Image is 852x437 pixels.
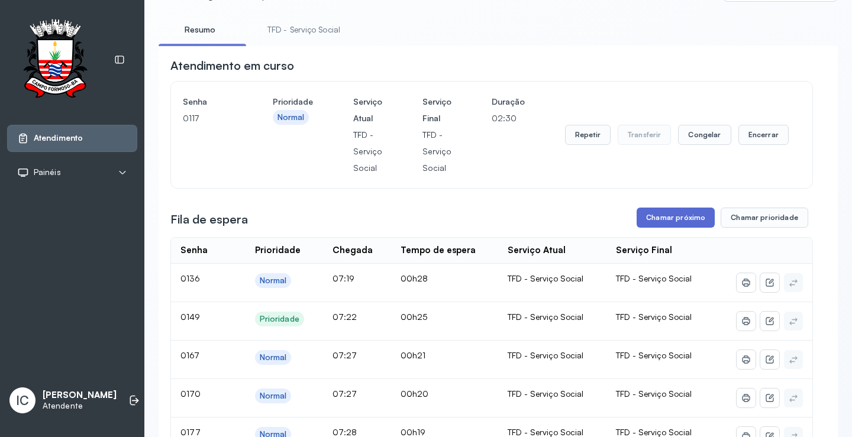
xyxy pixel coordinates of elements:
span: TFD - Serviço Social [616,312,692,322]
h4: Serviço Atual [353,93,382,127]
span: 0149 [180,312,200,322]
div: Serviço Atual [508,245,566,256]
div: TFD - Serviço Social [508,350,597,361]
span: 0167 [180,350,199,360]
span: 0136 [180,273,200,283]
h3: Fila de espera [170,211,248,228]
button: Repetir [565,125,611,145]
button: Chamar prioridade [721,208,808,228]
span: TFD - Serviço Social [616,350,692,360]
span: 07:27 [333,389,357,399]
span: 07:22 [333,312,357,322]
button: Encerrar [738,125,789,145]
div: Prioridade [260,314,299,324]
div: Normal [260,352,287,362]
span: 00h25 [401,312,427,322]
div: Prioridade [255,245,301,256]
span: 00h20 [401,389,428,399]
span: 0170 [180,389,201,399]
a: Resumo [159,20,241,40]
h4: Senha [183,93,233,110]
button: Transferir [618,125,672,145]
span: 00h19 [401,427,425,437]
p: TFD - Serviço Social [353,127,382,176]
div: Chegada [333,245,373,256]
span: TFD - Serviço Social [616,427,692,437]
span: Atendimento [34,133,83,143]
p: 02:30 [492,110,525,127]
p: TFD - Serviço Social [422,127,451,176]
div: Serviço Final [616,245,672,256]
h4: Serviço Final [422,93,451,127]
div: Tempo de espera [401,245,476,256]
span: 0177 [180,427,201,437]
div: Normal [277,112,305,122]
span: 00h28 [401,273,428,283]
button: Chamar próximo [637,208,715,228]
span: 07:28 [333,427,357,437]
span: 07:27 [333,350,357,360]
div: Senha [180,245,208,256]
span: TFD - Serviço Social [616,389,692,399]
div: TFD - Serviço Social [508,273,597,284]
span: 07:19 [333,273,354,283]
p: 0117 [183,110,233,127]
a: TFD - Serviço Social [256,20,352,40]
span: TFD - Serviço Social [616,273,692,283]
h3: Atendimento em curso [170,57,294,74]
button: Congelar [678,125,731,145]
div: TFD - Serviço Social [508,312,597,322]
p: Atendente [43,401,117,411]
img: Logotipo do estabelecimento [12,19,98,101]
div: Normal [260,276,287,286]
div: TFD - Serviço Social [508,389,597,399]
h4: Prioridade [273,93,313,110]
span: 00h21 [401,350,425,360]
p: [PERSON_NAME] [43,390,117,401]
a: Atendimento [17,132,127,144]
div: Normal [260,391,287,401]
h4: Duração [492,93,525,110]
span: Painéis [34,167,61,177]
